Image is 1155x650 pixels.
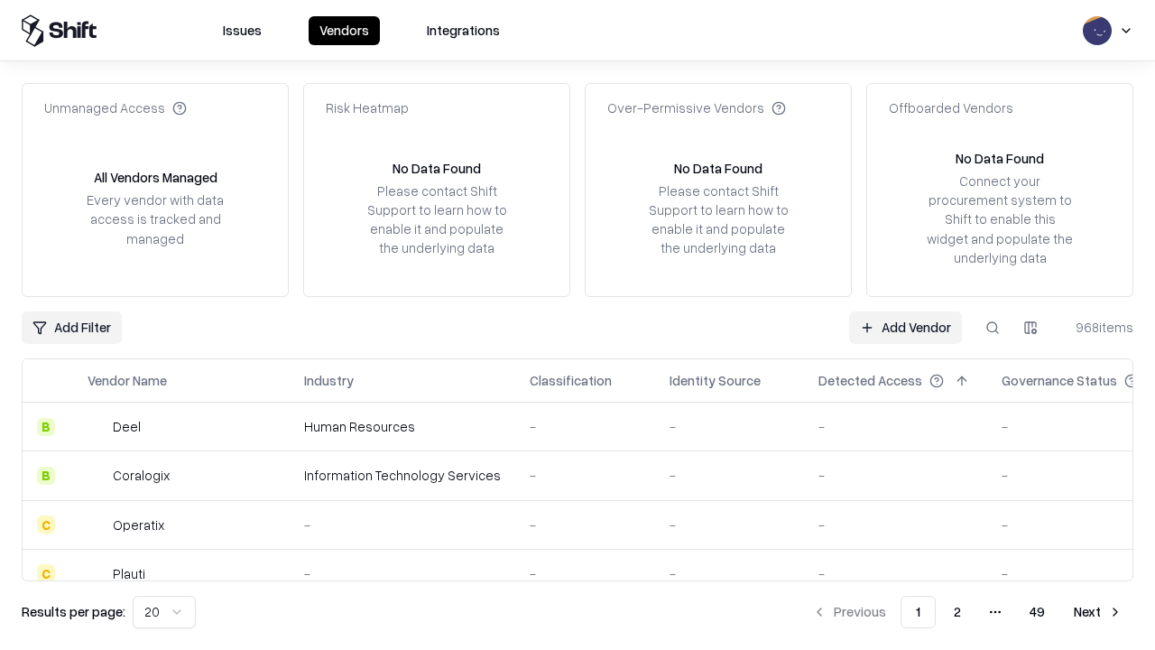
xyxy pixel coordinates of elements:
[925,172,1075,267] div: Connect your procurement system to Shift to enable this widget and populate the underlying data
[889,98,1013,117] div: Offboarded Vendors
[530,564,641,583] div: -
[94,168,217,187] div: All Vendors Managed
[1002,371,1117,390] div: Governance Status
[37,564,55,582] div: C
[304,564,501,583] div: -
[22,602,125,621] p: Results per page:
[607,98,786,117] div: Over-Permissive Vendors
[670,515,790,534] div: -
[304,417,501,436] div: Human Resources
[113,515,164,534] div: Operatix
[530,466,641,485] div: -
[849,311,962,344] a: Add Vendor
[818,466,973,485] div: -
[113,564,145,583] div: Plauti
[670,564,790,583] div: -
[304,515,501,534] div: -
[956,149,1044,168] div: No Data Found
[1061,318,1133,337] div: 968 items
[113,466,170,485] div: Coralogix
[1063,596,1133,628] button: Next
[80,190,230,247] div: Every vendor with data access is tracked and managed
[22,311,122,344] button: Add Filter
[818,515,973,534] div: -
[818,417,973,436] div: -
[304,371,354,390] div: Industry
[1015,596,1059,628] button: 49
[113,417,141,436] div: Deel
[939,596,975,628] button: 2
[393,159,481,178] div: No Data Found
[88,564,106,582] img: Plauti
[670,466,790,485] div: -
[309,16,380,45] button: Vendors
[37,418,55,436] div: B
[670,371,761,390] div: Identity Source
[530,515,641,534] div: -
[901,596,936,628] button: 1
[304,466,501,485] div: Information Technology Services
[37,467,55,485] div: B
[88,515,106,534] img: Operatix
[212,16,273,45] button: Issues
[530,371,612,390] div: Classification
[88,467,106,485] img: Coralogix
[801,596,1133,628] nav: pagination
[362,181,512,258] div: Please contact Shift Support to learn how to enable it and populate the underlying data
[674,159,762,178] div: No Data Found
[530,417,641,436] div: -
[818,371,922,390] div: Detected Access
[44,98,187,117] div: Unmanaged Access
[88,371,167,390] div: Vendor Name
[670,417,790,436] div: -
[37,515,55,534] div: C
[818,564,973,583] div: -
[643,181,793,258] div: Please contact Shift Support to learn how to enable it and populate the underlying data
[88,418,106,436] img: Deel
[416,16,511,45] button: Integrations
[326,98,409,117] div: Risk Heatmap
